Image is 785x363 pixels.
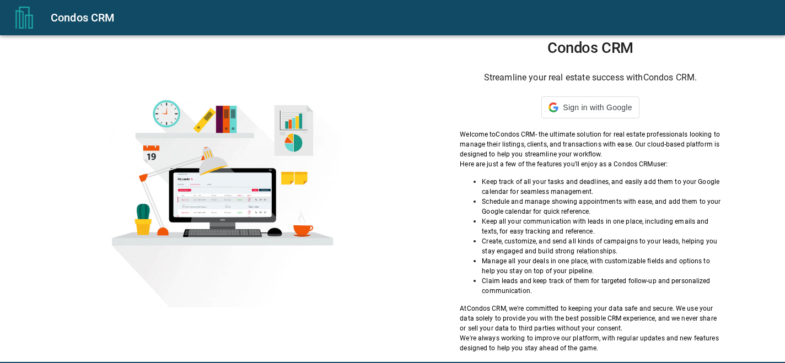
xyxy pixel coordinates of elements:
[482,177,721,197] p: Keep track of all your tasks and deadlines, and easily add them to your Google calendar for seaml...
[460,333,721,353] p: We're always working to improve our platform, with regular updates and new features designed to h...
[482,216,721,236] p: Keep all your communication with leads in one place, including emails and texts, for easy trackin...
[482,276,721,296] p: Claim leads and keep track of them for targeted follow-up and personalized communication.
[482,197,721,216] p: Schedule and manage showing appointments with ease, and add them to your Google calendar for quic...
[460,159,721,169] p: Here are just a few of the features you'll enjoy as a Condos CRM user:
[460,129,721,159] p: Welcome to Condos CRM - the ultimate solution for real estate professionals looking to manage the...
[460,70,721,85] h6: Streamline your real estate success with Condos CRM .
[541,96,639,118] div: Sign in with Google
[51,9,772,26] div: Condos CRM
[460,39,721,57] h1: Condos CRM
[563,103,632,112] span: Sign in with Google
[460,304,721,333] p: At Condos CRM , we're committed to keeping your data safe and secure. We use your data solely to ...
[482,236,721,256] p: Create, customize, and send all kinds of campaigns to your leads, helping you stay engaged and bu...
[482,256,721,276] p: Manage all your deals in one place, with customizable fields and options to help you stay on top ...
